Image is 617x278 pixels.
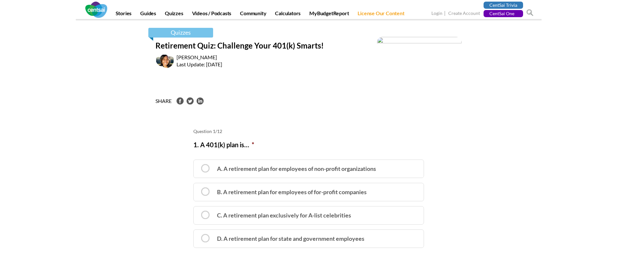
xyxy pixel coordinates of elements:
[193,229,424,248] label: D. A retirement plan for state and government employees
[193,206,424,225] label: C. A retirement plan exclusively for A-list celebrities
[112,10,136,19] a: Stories
[484,2,523,9] a: CentSai Trivia
[188,10,235,19] a: Videos / Podcasts
[193,183,424,201] label: B. A retirement plan for employees of for-profit companies
[236,10,270,19] a: Community
[484,10,523,17] a: CentSai One
[161,10,187,19] a: Quizzes
[155,97,172,105] label: SHARE
[354,10,408,19] a: License Our Content
[193,160,424,178] label: A. A retirement plan for employees of non-profit organizations
[431,10,442,17] a: Login
[193,139,254,150] label: 1. A 401(k) plan is…
[177,61,366,67] time: Last Update: [DATE]
[271,10,304,19] a: Calculators
[136,10,160,19] a: Guides
[193,128,424,135] li: Question 1/12
[85,2,107,18] img: CentSai
[443,10,447,17] span: |
[448,10,480,17] a: Create Account
[177,54,217,60] a: [PERSON_NAME]
[155,40,366,54] h1: Retirement Quiz: Challenge Your 401(k) Smarts!
[148,28,213,38] a: Quizzes
[305,10,353,19] a: MyBudgetReport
